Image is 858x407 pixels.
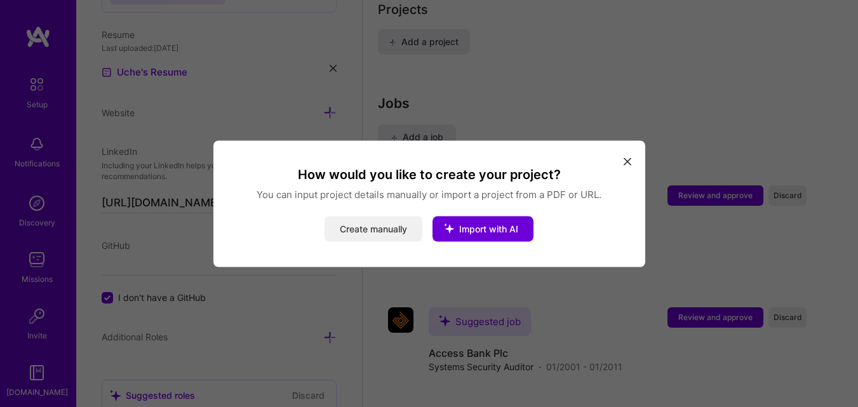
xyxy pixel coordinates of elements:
div: modal [213,140,645,267]
span: Import with AI [459,223,518,234]
button: Import with AI [432,216,533,241]
p: You can input project details manually or import a project from a PDF or URL. [229,187,630,201]
button: Create manually [325,216,422,241]
i: icon StarsWhite [432,211,466,244]
h3: How would you like to create your project? [229,166,630,182]
i: icon Close [624,158,631,166]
